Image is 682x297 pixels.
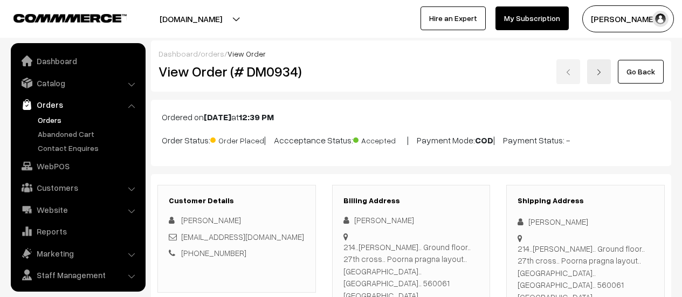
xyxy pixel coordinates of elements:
[181,215,241,225] span: [PERSON_NAME]
[13,51,142,71] a: Dashboard
[13,11,108,24] a: COMMMERCE
[35,114,142,126] a: Orders
[181,232,304,241] a: [EMAIL_ADDRESS][DOMAIN_NAME]
[13,178,142,197] a: Customers
[343,214,479,226] div: [PERSON_NAME]
[169,196,305,205] h3: Customer Details
[181,248,246,258] a: [PHONE_NUMBER]
[228,49,266,58] span: View Order
[159,48,664,59] div: / /
[201,49,224,58] a: orders
[13,14,127,22] img: COMMMERCE
[162,110,660,123] p: Ordered on at
[13,156,142,176] a: WebPOS
[162,132,660,147] p: Order Status: | Accceptance Status: | Payment Mode: | Payment Status: -
[13,95,142,114] a: Orders
[421,6,486,30] a: Hire an Expert
[13,265,142,285] a: Staff Management
[210,132,264,146] span: Order Placed
[35,142,142,154] a: Contact Enquires
[35,128,142,140] a: Abandoned Cart
[159,63,316,80] h2: View Order (# DM0934)
[13,200,142,219] a: Website
[204,112,231,122] b: [DATE]
[239,112,274,122] b: 12:39 PM
[582,5,674,32] button: [PERSON_NAME]
[652,11,669,27] img: user
[13,244,142,263] a: Marketing
[343,196,479,205] h3: Billing Address
[518,196,653,205] h3: Shipping Address
[518,216,653,228] div: [PERSON_NAME]
[13,222,142,241] a: Reports
[353,132,407,146] span: Accepted
[13,73,142,93] a: Catalog
[596,69,602,75] img: right-arrow.png
[475,135,493,146] b: COD
[495,6,569,30] a: My Subscription
[122,5,260,32] button: [DOMAIN_NAME]
[618,60,664,84] a: Go Back
[159,49,198,58] a: Dashboard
